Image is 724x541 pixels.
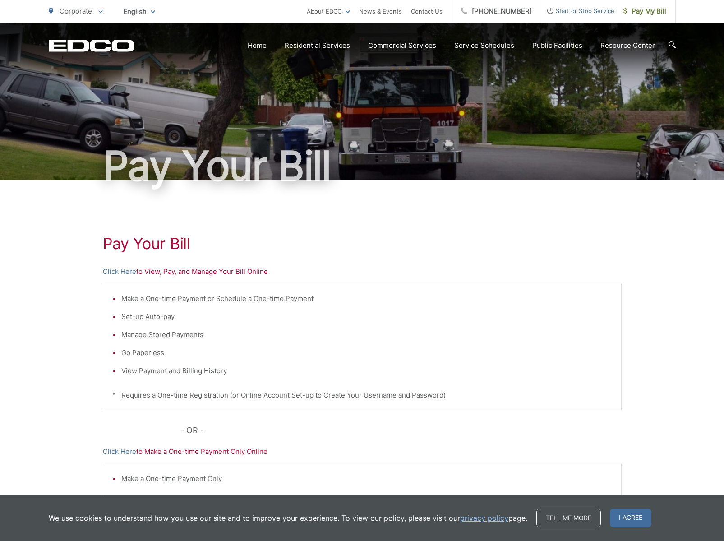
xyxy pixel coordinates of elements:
[103,446,622,457] p: to Make a One-time Payment Only Online
[285,40,350,51] a: Residential Services
[307,6,350,17] a: About EDCO
[536,509,601,527] a: Tell me more
[180,424,622,437] p: - OR -
[359,6,402,17] a: News & Events
[600,40,655,51] a: Resource Center
[121,365,612,376] li: View Payment and Billing History
[121,329,612,340] li: Manage Stored Payments
[610,509,651,527] span: I agree
[623,6,666,17] span: Pay My Bill
[49,39,134,52] a: EDCD logo. Return to the homepage.
[103,446,136,457] a: Click Here
[454,40,514,51] a: Service Schedules
[368,40,436,51] a: Commercial Services
[121,347,612,358] li: Go Paperless
[121,293,612,304] li: Make a One-time Payment or Schedule a One-time Payment
[116,4,162,19] span: English
[248,40,267,51] a: Home
[121,311,612,322] li: Set-up Auto-pay
[112,390,612,401] p: * Requires a One-time Registration (or Online Account Set-up to Create Your Username and Password)
[121,473,612,484] li: Make a One-time Payment Only
[411,6,443,17] a: Contact Us
[532,40,582,51] a: Public Facilities
[103,266,136,277] a: Click Here
[103,266,622,277] p: to View, Pay, and Manage Your Bill Online
[49,143,676,189] h1: Pay Your Bill
[103,235,622,253] h1: Pay Your Bill
[60,7,92,15] span: Corporate
[460,513,508,523] a: privacy policy
[49,513,527,523] p: We use cookies to understand how you use our site and to improve your experience. To view our pol...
